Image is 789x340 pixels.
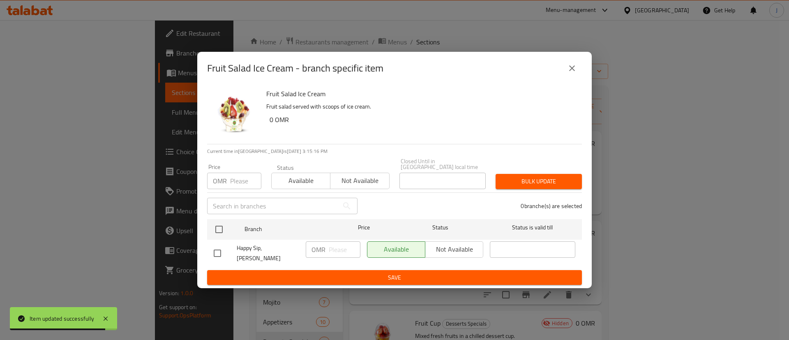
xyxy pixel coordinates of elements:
input: Please enter price [230,173,261,189]
button: Available [271,173,330,189]
span: Status [398,222,483,233]
p: Fruit salad served with scoops of ice cream. [266,102,575,112]
span: Branch [245,224,330,234]
div: Item updated successfully [30,314,94,323]
button: Not available [330,173,389,189]
input: Search in branches [207,198,339,214]
p: OMR [213,176,227,186]
p: OMR [311,245,325,254]
h2: Fruit Salad Ice Cream - branch specific item [207,62,383,75]
button: close [562,58,582,78]
button: Bulk update [496,174,582,189]
span: Price [337,222,391,233]
input: Please enter price [329,241,360,258]
p: 0 branche(s) are selected [521,202,582,210]
span: Bulk update [502,176,575,187]
h6: 0 OMR [270,114,575,125]
span: Save [214,273,575,283]
img: Fruit Salad Ice Cream [207,88,260,141]
span: Available [275,175,327,187]
span: Status is valid till [490,222,575,233]
p: Current time in [GEOGRAPHIC_DATA] is [DATE] 3:15:16 PM [207,148,582,155]
span: Happy Sip, [PERSON_NAME] [237,243,299,264]
span: Not available [334,175,386,187]
h6: Fruit Salad Ice Cream [266,88,575,99]
button: Save [207,270,582,285]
